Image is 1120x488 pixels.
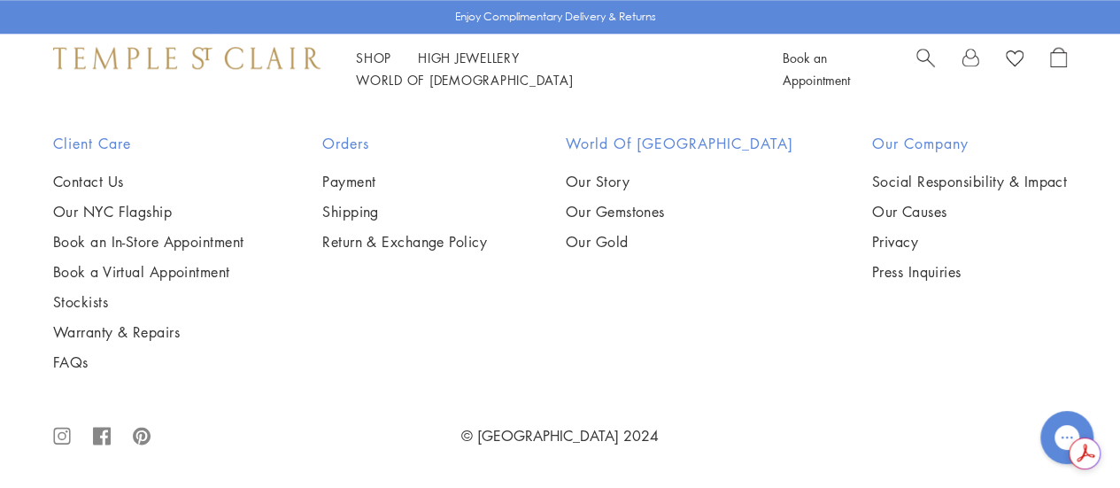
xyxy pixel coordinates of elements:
a: Social Responsibility & Impact [872,172,1067,191]
a: Shipping [322,202,487,221]
p: Enjoy Complimentary Delivery & Returns [455,8,656,26]
a: FAQs [53,352,243,372]
h2: World of [GEOGRAPHIC_DATA] [566,133,793,154]
a: Press Inquiries [872,262,1067,282]
a: Our NYC Flagship [53,202,243,221]
img: Temple St. Clair [53,47,321,68]
a: © [GEOGRAPHIC_DATA] 2024 [461,426,659,445]
h2: Our Company [872,133,1067,154]
a: ShopShop [356,49,391,66]
a: Return & Exchange Policy [322,232,487,252]
a: Payment [322,172,487,191]
a: Book an In-Store Appointment [53,232,243,252]
nav: Main navigation [356,47,743,91]
a: Our Causes [872,202,1067,221]
a: Book an Appointment [783,49,850,89]
a: Privacy [872,232,1067,252]
a: Search [916,47,935,91]
a: High JewelleryHigh Jewellery [418,49,520,66]
a: World of [DEMOGRAPHIC_DATA]World of [DEMOGRAPHIC_DATA] [356,71,573,89]
a: Contact Us [53,172,243,191]
a: View Wishlist [1006,47,1023,74]
h2: Orders [322,133,487,154]
h2: Client Care [53,133,243,154]
a: Open Shopping Bag [1050,47,1067,91]
a: Our Story [566,172,793,191]
a: Our Gemstones [566,202,793,221]
a: Book a Virtual Appointment [53,262,243,282]
a: Our Gold [566,232,793,252]
iframe: Gorgias live chat messenger [1031,405,1102,470]
a: Warranty & Repairs [53,322,243,342]
a: Stockists [53,292,243,312]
